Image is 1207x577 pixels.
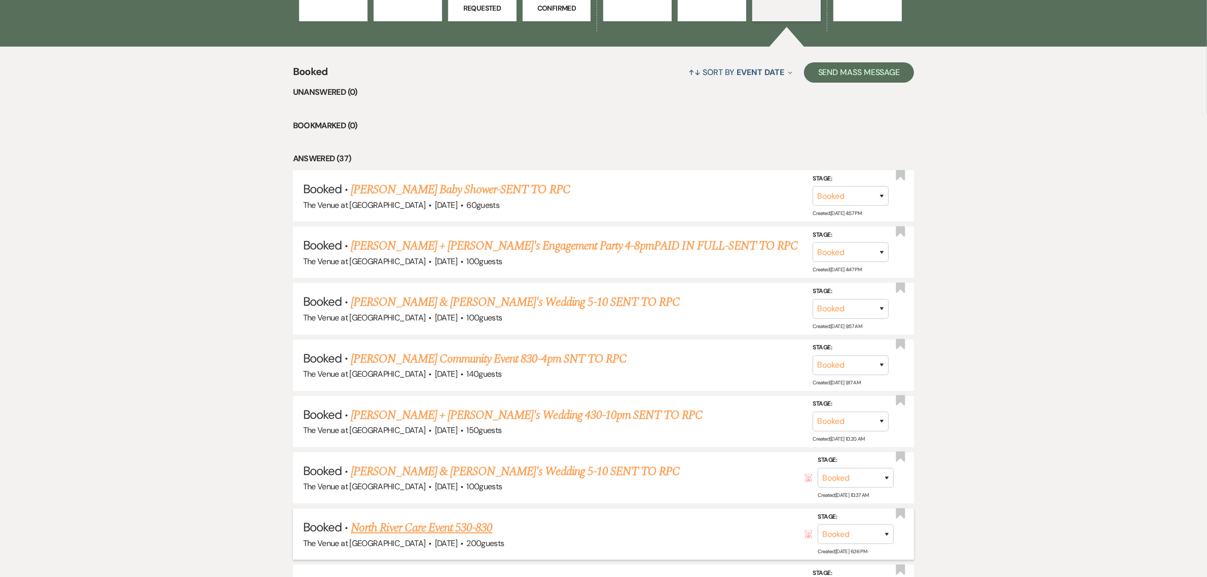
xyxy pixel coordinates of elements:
[813,210,861,217] span: Created: [DATE] 4:57 PM
[818,512,894,523] label: Stage:
[813,436,864,442] span: Created: [DATE] 10:20 AM
[466,312,502,323] span: 100 guests
[813,230,889,241] label: Stage:
[351,181,570,199] a: [PERSON_NAME] Baby Shower-SENT TO RPC
[303,463,342,479] span: Booked
[293,86,915,99] li: Unanswered (0)
[813,379,860,386] span: Created: [DATE] 9:17 AM
[813,266,861,273] span: Created: [DATE] 4:47 PM
[303,519,342,535] span: Booked
[435,200,457,210] span: [DATE]
[435,481,457,492] span: [DATE]
[351,462,680,481] a: [PERSON_NAME] & [PERSON_NAME]'s Wedding 5-10 SENT TO RPC
[351,519,492,537] a: North River Care Event 530-830
[351,293,680,311] a: [PERSON_NAME] & [PERSON_NAME]'s Wedding 5-10 SENT TO RPC
[303,237,342,253] span: Booked
[435,312,457,323] span: [DATE]
[818,492,868,498] span: Created: [DATE] 10:37 AM
[303,181,342,197] span: Booked
[684,59,796,86] button: Sort By Event Date
[435,425,457,436] span: [DATE]
[737,67,784,78] span: Event Date
[818,548,867,555] span: Created: [DATE] 6:36 PM
[466,200,499,210] span: 60 guests
[466,481,502,492] span: 100 guests
[466,369,501,379] span: 140 guests
[303,425,426,436] span: The Venue at [GEOGRAPHIC_DATA]
[688,67,701,78] span: ↑↓
[303,294,342,309] span: Booked
[813,399,889,410] label: Stage:
[351,350,627,368] a: [PERSON_NAME] Community Event 830-4pm SNT TO RPC
[303,369,426,379] span: The Venue at [GEOGRAPHIC_DATA]
[303,350,342,366] span: Booked
[466,538,504,549] span: 200 guests
[466,256,502,267] span: 100 guests
[303,256,426,267] span: The Venue at [GEOGRAPHIC_DATA]
[813,173,889,184] label: Stage:
[818,455,894,466] label: Stage:
[804,62,915,83] button: Send Mass Message
[813,322,862,329] span: Created: [DATE] 9:57 AM
[303,538,426,549] span: The Venue at [GEOGRAPHIC_DATA]
[813,342,889,353] label: Stage:
[303,200,426,210] span: The Venue at [GEOGRAPHIC_DATA]
[435,369,457,379] span: [DATE]
[466,425,501,436] span: 150 guests
[435,538,457,549] span: [DATE]
[303,481,426,492] span: The Venue at [GEOGRAPHIC_DATA]
[813,286,889,297] label: Stage:
[303,312,426,323] span: The Venue at [GEOGRAPHIC_DATA]
[351,237,798,255] a: [PERSON_NAME] + [PERSON_NAME]'s Engagement Party 4-8pmPAID IN FULL-SENT TO RPC
[293,64,328,86] span: Booked
[351,406,703,424] a: [PERSON_NAME] + [PERSON_NAME]'s Wedding 430-10pm SENT TO RPC
[293,152,915,165] li: Answered (37)
[435,256,457,267] span: [DATE]
[293,119,915,132] li: Bookmarked (0)
[303,407,342,422] span: Booked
